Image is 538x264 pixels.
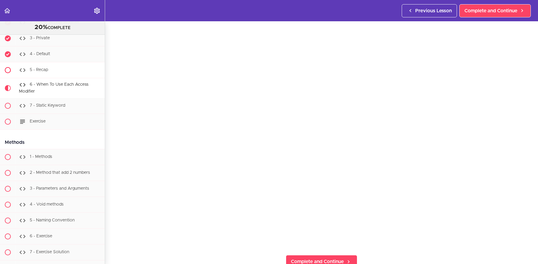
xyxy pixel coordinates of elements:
[402,4,457,17] a: Previous Lesson
[30,250,69,254] span: 7 - Exercise Solution
[93,7,101,14] svg: Settings Menu
[35,24,48,30] span: 20%
[30,202,64,206] span: 4 - Void methods
[30,171,90,175] span: 2 - Method that add 2 numbers
[30,52,50,56] span: 4 - Default
[19,83,89,94] span: 6 - When To Use Each Access Modifier
[30,186,89,191] span: 3 - Parameters and Arguments
[30,119,46,123] span: Exercise
[30,68,48,72] span: 5 - Recap
[30,103,65,108] span: 7 - Static Keyword
[464,7,517,14] span: Complete and Continue
[30,218,75,222] span: 5 - Naming Convention
[4,7,11,14] svg: Back to course curriculum
[415,7,452,14] span: Previous Lesson
[30,36,50,40] span: 3 - Private
[30,155,52,159] span: 1 - Methods
[8,24,97,31] div: COMPLETE
[459,4,531,17] a: Complete and Continue
[30,234,52,238] span: 6 - Exercise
